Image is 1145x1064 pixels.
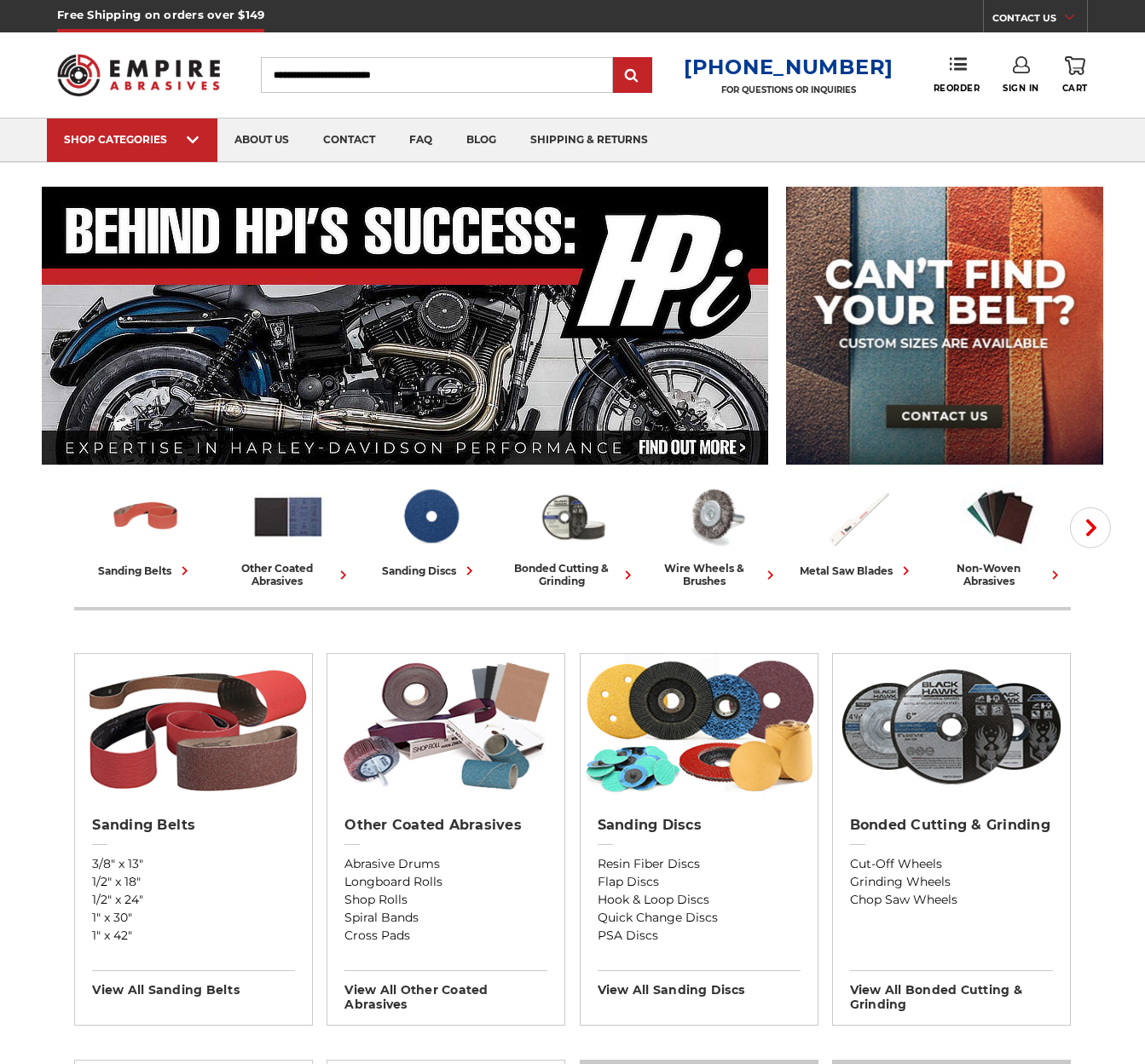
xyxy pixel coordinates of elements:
img: Other Coated Abrasives [251,480,326,553]
a: Spiral Bands [344,909,547,927]
img: Sanding Discs [393,480,468,553]
a: about us [217,119,306,162]
span: Sign In [1003,83,1039,94]
a: sanding discs [366,480,494,580]
a: Flap Discs [598,873,801,891]
a: sanding belts [81,480,210,580]
a: bonded cutting & grinding [508,480,637,587]
div: wire wheels & brushes [651,562,779,587]
a: 3/8" x 13" [92,855,295,873]
h2: Sanding Discs [598,817,801,834]
img: Sanding Discs [581,654,818,799]
h2: Bonded Cutting & Grinding [850,817,1053,834]
a: Abrasive Drums [344,855,547,873]
a: Cross Pads [344,927,547,945]
a: 1/2" x 24" [92,891,295,909]
img: Bonded Cutting & Grinding [535,480,610,553]
img: Non-woven Abrasives [963,480,1038,553]
h3: View All sanding discs [598,970,801,997]
a: Quick Change Discs [598,909,801,927]
a: contact [306,119,392,162]
a: blog [449,119,513,162]
img: Bonded Cutting & Grinding [833,654,1070,799]
div: sanding belts [98,562,194,580]
span: Reorder [934,83,980,94]
div: bonded cutting & grinding [508,562,637,587]
img: Metal Saw Blades [820,480,895,553]
div: SHOP CATEGORIES [64,133,200,146]
input: Submit [616,59,650,93]
a: [PHONE_NUMBER] [684,55,893,79]
img: Empire Abrasives [57,43,220,107]
a: Longboard Rolls [344,873,547,891]
a: PSA Discs [598,927,801,945]
a: non-woven abrasives [935,480,1064,587]
a: 1" x 30" [92,909,295,927]
a: metal saw blades [793,480,922,580]
span: Cart [1062,83,1088,94]
a: Grinding Wheels [850,873,1053,891]
div: non-woven abrasives [935,562,1064,587]
img: Sanding Belts [108,480,183,553]
button: Next [1070,507,1111,548]
div: sanding discs [382,562,478,580]
img: Wire Wheels & Brushes [678,480,753,553]
h3: View All bonded cutting & grinding [850,970,1053,1012]
a: Hook & Loop Discs [598,891,801,909]
a: Cut-Off Wheels [850,855,1053,873]
div: other coated abrasives [223,562,352,587]
h2: Other Coated Abrasives [344,817,547,834]
p: FOR QUESTIONS OR INQUIRIES [684,84,893,95]
a: Reorder [934,56,980,93]
img: Sanding Belts [75,654,312,799]
a: faq [392,119,449,162]
a: Chop Saw Wheels [850,891,1053,909]
h2: Sanding Belts [92,817,295,834]
img: Other Coated Abrasives [327,654,564,799]
a: wire wheels & brushes [651,480,779,587]
a: Resin Fiber Discs [598,855,801,873]
a: shipping & returns [513,119,665,162]
div: metal saw blades [800,562,915,580]
a: CONTACT US [992,9,1087,32]
a: 1" x 42" [92,927,295,945]
a: other coated abrasives [223,480,352,587]
img: Banner for an interview featuring Horsepower Inc who makes Harley performance upgrades featured o... [42,187,769,465]
h3: View All sanding belts [92,970,295,997]
a: Shop Rolls [344,891,547,909]
a: 1/2" x 18" [92,873,295,891]
a: Cart [1062,56,1088,94]
h3: View All other coated abrasives [344,970,547,1012]
img: promo banner for custom belts. [786,187,1103,465]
